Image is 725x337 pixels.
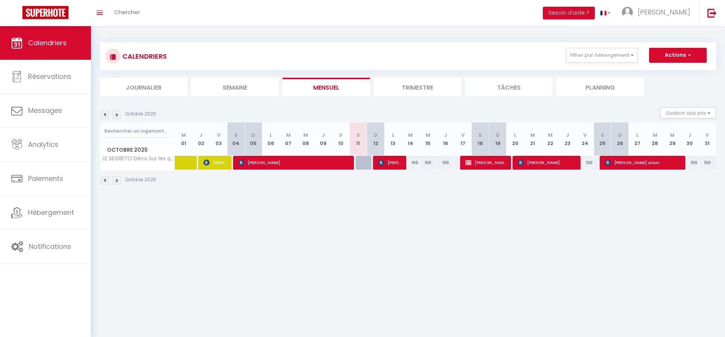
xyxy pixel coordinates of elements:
[234,132,238,139] abbr: S
[605,155,681,170] span: [PERSON_NAME] aloun
[374,78,461,96] li: Trimestre
[660,107,716,118] button: Gestion des prix
[419,156,437,170] div: 100
[374,132,377,139] abbr: D
[175,123,193,156] th: 01
[402,123,419,156] th: 14
[444,132,447,139] abbr: J
[419,123,437,156] th: 15
[100,78,187,96] li: Journalier
[566,132,569,139] abbr: J
[465,78,553,96] li: Tâches
[636,132,639,139] abbr: L
[191,78,279,96] li: Semaine
[210,123,227,156] th: 03
[408,132,413,139] abbr: M
[426,132,430,139] abbr: M
[556,78,644,96] li: Planning
[548,132,553,139] abbr: M
[100,145,175,155] span: Octobre 2025
[514,132,516,139] abbr: L
[465,155,507,170] span: [PERSON_NAME]
[322,132,325,139] abbr: J
[28,208,74,217] span: Hébergement
[270,132,272,139] abbr: L
[681,156,699,170] div: 100
[461,132,465,139] abbr: V
[303,132,308,139] abbr: M
[472,123,489,156] th: 18
[437,156,454,170] div: 100
[601,132,604,139] abbr: S
[559,123,576,156] th: 23
[576,156,594,170] div: 100
[384,123,402,156] th: 13
[125,111,156,118] p: Octobre 2025
[28,72,71,81] span: Réservations
[681,123,699,156] th: 30
[204,155,227,170] span: [PERSON_NAME]
[332,123,349,156] th: 10
[245,123,262,156] th: 05
[629,123,646,156] th: 27
[392,132,394,139] abbr: L
[618,132,622,139] abbr: D
[114,8,140,16] span: Chercher
[286,132,291,139] abbr: M
[489,123,507,156] th: 19
[217,132,220,139] abbr: V
[688,132,691,139] abbr: J
[622,7,633,18] img: ...
[530,132,535,139] abbr: M
[227,123,245,156] th: 04
[28,140,58,149] span: Analytics
[594,123,611,156] th: 25
[104,124,171,138] input: Rechercher un logement...
[670,132,674,139] abbr: M
[518,155,576,170] span: [PERSON_NAME]
[524,123,542,156] th: 21
[611,123,629,156] th: 26
[315,123,332,156] th: 09
[251,132,255,139] abbr: D
[378,155,402,170] span: [PERSON_NAME]
[437,123,454,156] th: 16
[192,123,210,156] th: 02
[653,132,657,139] abbr: M
[566,48,638,63] button: Filtrer par hébergement
[664,123,681,156] th: 29
[367,123,385,156] th: 12
[120,48,167,65] h3: CALENDRIERS
[646,123,664,156] th: 28
[402,156,419,170] div: 100
[29,242,71,251] span: Notifications
[297,123,315,156] th: 08
[238,155,350,170] span: [PERSON_NAME]
[454,123,472,156] th: 17
[101,156,176,161] span: LE SEGRETO Déco Sur les quais 2 Parkings Neuf
[199,132,202,139] abbr: J
[638,7,690,17] span: [PERSON_NAME]
[279,123,297,156] th: 07
[698,123,716,156] th: 31
[28,106,62,115] span: Messages
[541,123,559,156] th: 22
[543,7,595,19] button: Besoin d'aide ?
[262,123,280,156] th: 06
[507,123,524,156] th: 20
[698,156,716,170] div: 100
[28,174,63,183] span: Paiements
[649,48,707,63] button: Actions
[706,132,709,139] abbr: V
[496,132,500,139] abbr: D
[28,38,67,47] span: Calendriers
[282,78,370,96] li: Mensuel
[576,123,594,156] th: 24
[181,132,186,139] abbr: M
[707,8,717,18] img: logout
[125,176,156,183] p: Octobre 2025
[583,132,587,139] abbr: V
[357,132,360,139] abbr: S
[478,132,482,139] abbr: S
[349,123,367,156] th: 11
